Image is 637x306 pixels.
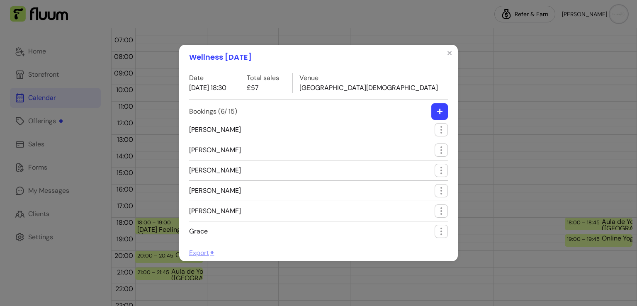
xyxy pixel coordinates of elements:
span: [PERSON_NAME] [189,145,241,155]
span: Export [189,248,215,257]
span: Grace [189,226,208,236]
label: Bookings ( 6 / 15 ) [189,107,237,117]
label: Total sales [247,73,279,83]
span: [PERSON_NAME] [189,206,241,216]
h1: Wellness [DATE] [189,51,252,63]
p: [DATE] 18:30 [189,83,226,93]
label: Date [189,73,226,83]
span: [PERSON_NAME] [189,186,241,196]
button: Close [443,46,456,60]
span: [PERSON_NAME] [189,165,241,175]
label: Venue [299,73,438,83]
p: £57 [247,83,279,93]
span: [PERSON_NAME] [189,125,241,135]
p: [GEOGRAPHIC_DATA][DEMOGRAPHIC_DATA] [299,83,438,93]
